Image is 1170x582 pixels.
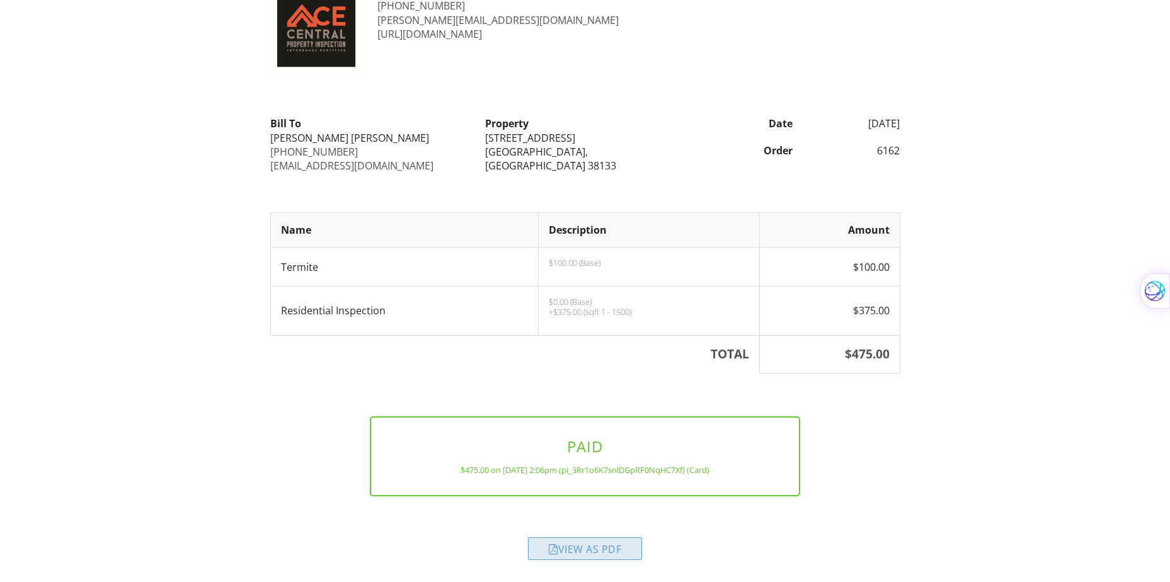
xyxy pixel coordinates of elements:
[377,27,482,41] a: [URL][DOMAIN_NAME]
[528,545,642,559] a: View as PDF
[270,336,760,374] th: TOTAL
[692,117,800,130] div: Date
[800,117,908,130] div: [DATE]
[760,287,900,336] td: $375.00
[528,537,642,560] div: View as PDF
[485,145,685,173] div: [GEOGRAPHIC_DATA], [GEOGRAPHIC_DATA] 38133
[391,438,779,455] h3: PAID
[485,131,685,145] div: [STREET_ADDRESS]
[539,213,760,248] th: Description
[760,213,900,248] th: Amount
[270,248,539,287] td: Termite
[760,248,900,287] td: $100.00
[549,297,749,317] p: $0.00 (Base) +$375.00 (sqft 1 - 1500)
[270,145,358,159] a: [PHONE_NUMBER]
[270,287,539,336] td: Residential Inspection
[270,213,539,248] th: Name
[760,336,900,374] th: $475.00
[377,13,619,27] a: [PERSON_NAME][EMAIL_ADDRESS][DOMAIN_NAME]
[270,117,301,130] strong: Bill To
[692,144,800,157] div: Order
[485,117,529,130] strong: Property
[391,465,779,475] div: $475.00 on [DATE] 2:06pm (pi_3Rr1o6K7snlDGpRF0NqHC7Xf) (Card)
[549,258,749,268] p: $100.00 (Base)
[270,131,470,145] div: [PERSON_NAME] [PERSON_NAME]
[270,159,433,173] a: [EMAIL_ADDRESS][DOMAIN_NAME]
[800,144,908,157] div: 6162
